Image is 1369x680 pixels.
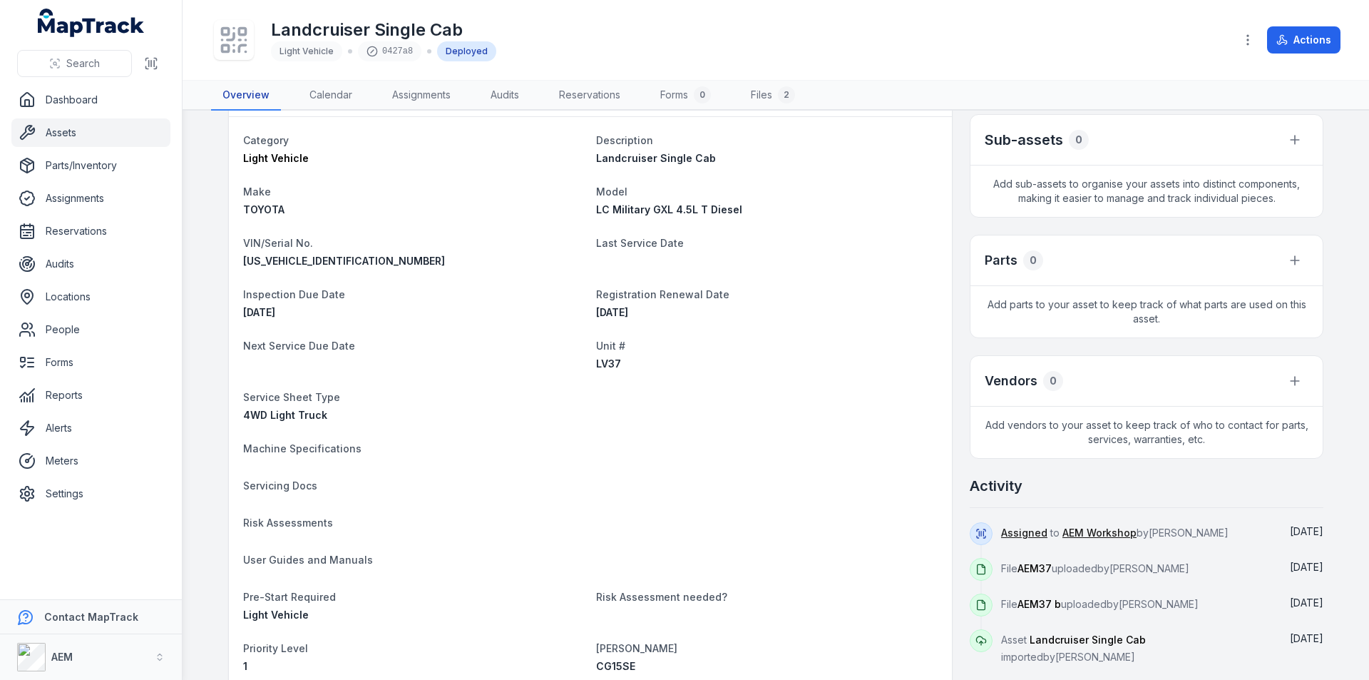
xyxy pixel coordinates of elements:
[11,184,170,213] a: Assignments
[243,288,345,300] span: Inspection Due Date
[243,340,355,352] span: Next Service Due Date
[970,166,1323,217] span: Add sub-assets to organise your assets into distinct components, making it easier to manage and t...
[1017,598,1061,610] span: AEM37 b
[280,46,334,56] span: Light Vehicle
[358,41,421,61] div: 0427a8
[479,81,530,111] a: Audits
[694,86,711,103] div: 0
[11,479,170,508] a: Settings
[1001,562,1189,574] span: File uploaded by [PERSON_NAME]
[1290,597,1323,609] span: [DATE]
[44,611,138,623] strong: Contact MapTrack
[1062,526,1137,540] a: AEM Workshop
[1290,525,1323,537] time: 10/7/2025, 10:08:40 AM
[243,591,336,603] span: Pre-Start Required
[381,81,462,111] a: Assignments
[243,642,308,654] span: Priority Level
[596,660,635,672] span: CG15SE
[243,409,327,421] span: 4WD Light Truck
[1001,634,1146,663] span: Asset imported by [PERSON_NAME]
[1290,597,1323,609] time: 9/5/2025, 10:08:51 AM
[1290,525,1323,537] span: [DATE]
[298,81,364,111] a: Calendar
[596,306,628,318] span: [DATE]
[243,186,271,198] span: Make
[437,41,496,61] div: Deployed
[985,371,1037,391] h3: Vendors
[11,250,170,278] a: Audits
[1267,26,1340,54] button: Actions
[1030,634,1146,646] span: Landcruiser Single Cab
[1043,371,1063,391] div: 0
[243,660,247,672] span: 1
[243,554,373,566] span: User Guides and Manuals
[243,609,309,621] span: Light Vehicle
[243,134,289,146] span: Category
[970,407,1323,458] span: Add vendors to your asset to keep track of who to contact for parts, services, warranties, etc.
[243,391,340,403] span: Service Sheet Type
[11,86,170,114] a: Dashboard
[17,50,132,77] button: Search
[243,203,284,215] span: TOYOTA
[11,118,170,147] a: Assets
[1290,561,1323,573] span: [DATE]
[985,130,1063,150] h2: Sub-assets
[243,255,445,267] span: [US_VEHICLE_IDENTIFICATION_NUMBER]
[1017,562,1052,574] span: AEM37
[985,250,1017,270] h3: Parts
[66,56,100,71] span: Search
[596,288,729,300] span: Registration Renewal Date
[970,476,1022,496] h2: Activity
[243,306,275,318] time: 7/14/2030, 12:00:00 AM
[51,651,73,663] strong: AEM
[11,283,170,311] a: Locations
[11,217,170,245] a: Reservations
[596,357,621,370] span: LV37
[1001,527,1229,539] span: to by [PERSON_NAME]
[596,203,742,215] span: LC Military GXL 4.5L T Diesel
[596,340,625,352] span: Unit #
[596,642,677,654] span: [PERSON_NAME]
[1290,632,1323,644] span: [DATE]
[243,152,309,164] span: Light Vehicle
[596,591,727,603] span: Risk Assessment needed?
[243,237,313,249] span: VIN/Serial No.
[596,134,653,146] span: Description
[1001,526,1047,540] a: Assigned
[649,81,722,111] a: Forms0
[11,348,170,377] a: Forms
[596,186,627,198] span: Model
[38,9,145,37] a: MapTrack
[778,86,795,103] div: 2
[11,151,170,180] a: Parts/Inventory
[1001,598,1199,610] span: File uploaded by [PERSON_NAME]
[243,517,333,529] span: Risk Assessments
[739,81,806,111] a: Files2
[596,152,716,164] span: Landcruiser Single Cab
[1069,130,1089,150] div: 0
[211,81,281,111] a: Overview
[548,81,632,111] a: Reservations
[11,315,170,344] a: People
[596,306,628,318] time: 8/14/2026, 12:00:00 AM
[11,447,170,475] a: Meters
[1290,632,1323,644] time: 8/20/2025, 10:08:45 AM
[970,286,1323,338] span: Add parts to your asset to keep track of what parts are used on this asset.
[11,414,170,442] a: Alerts
[271,19,496,41] h1: Landcruiser Single Cab
[596,237,684,249] span: Last Service Date
[1023,250,1043,270] div: 0
[243,479,317,492] span: Servicing Docs
[11,381,170,410] a: Reports
[1290,561,1323,573] time: 9/5/2025, 10:08:52 AM
[243,306,275,318] span: [DATE]
[243,442,362,455] span: Machine Specifications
